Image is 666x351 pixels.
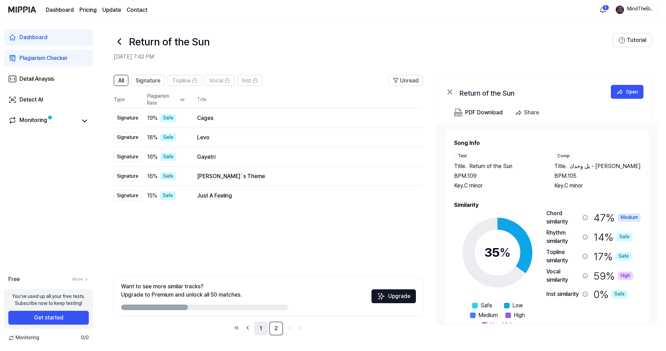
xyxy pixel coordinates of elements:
[514,311,525,319] span: High
[46,6,74,14] a: Dashboard
[19,54,68,62] div: Plagiarism Checker
[147,192,157,200] span: 15 %
[205,75,234,86] button: Vocal
[8,334,39,341] span: Monitoring
[131,75,165,86] button: Signature
[594,209,641,226] div: 47 %
[209,77,223,85] span: Vocal
[454,201,641,209] h2: Similarity
[121,282,242,299] div: Want to see more similar tracks? Upgrade to Premium and unlock all 50 matches.
[616,6,624,14] img: profile
[437,124,657,323] a: Song InfoTestTitle.Return of the SunBPM.109Key.C minorCompTitle.يل وحدك - [PERSON_NAME]BPM.105Key...
[594,248,632,265] div: 17 %
[484,243,511,262] div: 35
[454,172,540,180] div: BPM. 109
[512,106,545,120] button: Share
[232,323,241,333] a: Go to first page
[129,34,210,49] h1: Return of the Sun
[197,192,412,200] div: Just A Feeling
[554,182,641,190] div: Key. C minor
[160,172,176,181] div: Safe
[469,162,512,170] span: Return of the Sun
[499,245,511,260] span: %
[546,229,580,245] div: Rhythm similarity
[81,334,89,341] span: 0 / 0
[546,267,580,284] div: Vocal similarity
[480,301,492,310] span: Safe
[197,114,412,122] div: Cages
[594,267,633,284] div: 59 %
[19,75,54,83] div: Detail Anaysis
[136,77,160,85] span: Signature
[616,233,632,241] div: Safe
[19,33,48,42] div: Dashboard
[524,108,539,117] div: Share
[172,77,190,85] span: Topline
[197,153,412,161] div: Gayatri
[377,292,385,300] img: Sparkles
[237,75,263,86] button: Inst
[554,153,573,159] div: Comp
[454,153,471,159] div: Test
[160,133,176,142] div: Safe
[388,75,423,86] button: Unread
[454,162,467,170] span: Title .
[114,53,613,61] h2: [DATE] 7:42 PM
[296,323,305,333] a: Go to last page
[197,133,412,142] div: Levo
[465,108,503,117] div: PDF Download
[453,106,504,120] button: PDF Download
[8,311,89,325] a: Get started
[284,323,294,333] a: Go to next page
[372,289,416,303] button: Upgrade
[372,295,416,302] a: SparklesUpgrade
[626,88,638,96] div: Open
[554,162,567,170] span: Title .
[400,77,419,85] span: Unread
[612,290,627,298] div: Safe
[168,75,202,86] button: Topline
[611,85,643,99] button: Open
[147,172,157,181] span: 16 %
[8,116,78,126] a: Monitoring
[19,116,47,126] div: Monitoring
[102,6,121,14] a: Update
[613,33,652,47] button: Tutorial
[454,139,641,147] h2: Song Info
[4,50,93,67] a: Plagiarism Checker
[626,6,653,13] div: MindTheBirds
[197,91,423,108] th: Title
[243,323,253,333] a: Go to previous page
[460,88,598,96] div: Return of the Sun
[160,192,176,200] div: Safe
[242,77,251,85] span: Inst
[19,96,43,104] div: Detect AI
[114,322,423,335] nav: pagination
[4,91,93,108] a: Detect AI
[613,4,658,16] button: profileMindTheBirds
[546,290,580,298] div: Inst similarity
[454,108,462,117] img: PDF Download
[114,152,142,162] div: Signature
[114,75,128,86] button: All
[254,322,268,335] a: 1
[114,113,142,123] div: Signature
[478,311,498,319] span: Medium
[269,322,283,335] a: 2
[570,162,641,170] span: يل وحدك - [PERSON_NAME]
[160,114,176,122] div: Safe
[147,133,157,142] span: 18 %
[127,6,147,14] a: Contact
[512,301,523,310] span: Low
[147,153,157,161] span: 16 %
[602,5,609,10] div: 5
[8,275,20,283] span: Free
[79,6,97,14] a: Pricing
[554,172,641,180] div: BPM. 105
[594,287,627,301] div: 0 %
[114,191,142,201] div: Signature
[160,153,176,161] div: Safe
[546,209,580,226] div: Chord similarity
[118,77,124,85] span: All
